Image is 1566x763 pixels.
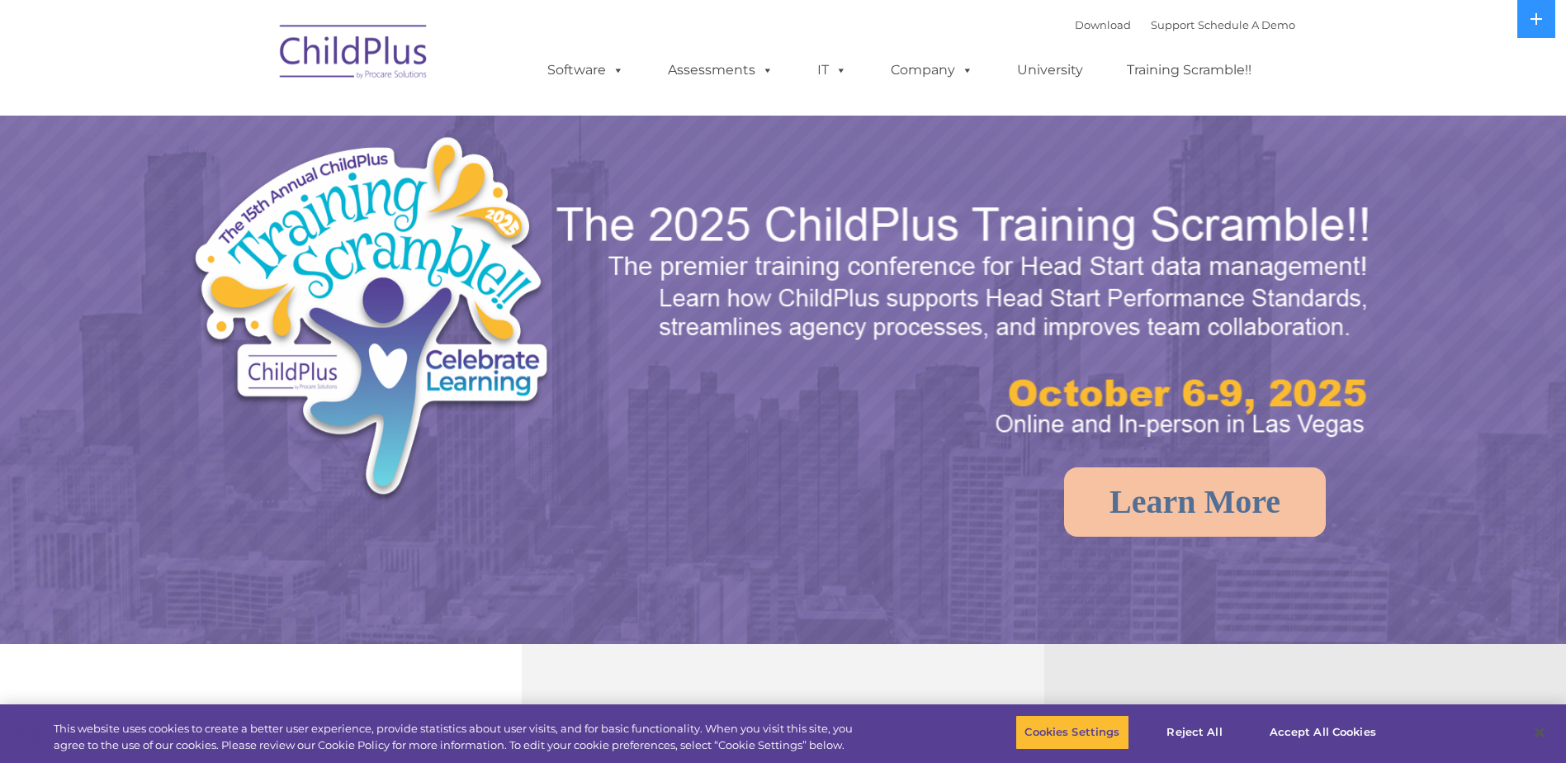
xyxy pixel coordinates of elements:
a: Learn More [1064,467,1326,537]
a: Assessments [651,54,790,87]
a: Software [531,54,641,87]
a: Schedule A Demo [1198,18,1295,31]
a: IT [801,54,863,87]
button: Reject All [1143,715,1247,750]
img: ChildPlus by Procare Solutions [272,13,437,96]
a: University [1001,54,1100,87]
a: Company [874,54,990,87]
button: Close [1521,714,1558,751]
a: Download [1075,18,1131,31]
button: Accept All Cookies [1261,715,1385,750]
a: Support [1151,18,1195,31]
button: Cookies Settings [1015,715,1128,750]
font: | [1075,18,1295,31]
a: Training Scramble!! [1110,54,1268,87]
div: This website uses cookies to create a better user experience, provide statistics about user visit... [54,721,861,753]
